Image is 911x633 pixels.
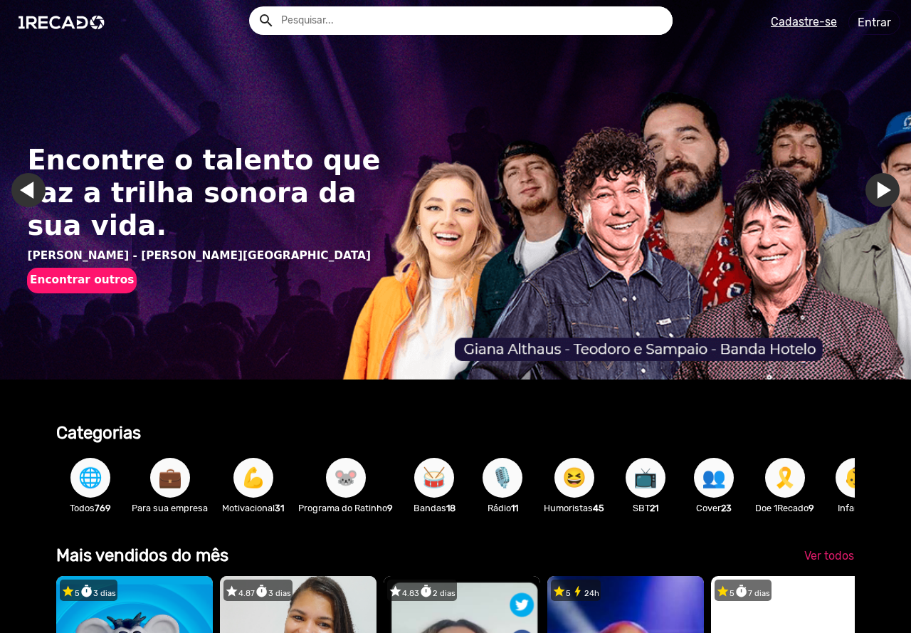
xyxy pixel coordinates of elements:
button: 💪 [233,458,273,498]
button: 🎙️ [483,458,522,498]
b: Mais vendidos do mês [56,545,228,565]
button: 🐭 [326,458,366,498]
span: 👶 [843,458,868,498]
button: 🥁 [414,458,454,498]
b: 9 [809,503,814,513]
p: Programa do Ratinho [298,501,393,515]
p: Cover [687,501,741,515]
p: Motivacional [222,501,284,515]
button: 👥 [694,458,734,498]
input: Pesquisar... [270,6,673,35]
b: 45 [593,503,604,513]
p: Para sua empresa [132,501,208,515]
a: Ir para o próximo slide [865,173,900,207]
button: Example home icon [253,7,278,32]
button: 💼 [150,458,190,498]
b: 31 [275,503,284,513]
span: 🥁 [422,458,446,498]
b: Categorias [56,423,141,443]
p: SBT [618,501,673,515]
span: 💼 [158,458,182,498]
p: [PERSON_NAME] - [PERSON_NAME][GEOGRAPHIC_DATA] [27,248,391,264]
span: 👥 [702,458,726,498]
b: 9 [387,503,393,513]
u: Cadastre-se [771,15,837,28]
p: Doe 1Recado [755,501,814,515]
button: 🌐 [70,458,110,498]
a: Entrar [848,10,900,35]
span: 😆 [562,458,586,498]
h1: Encontre o talento que faz a trilha sonora da sua vida. [27,144,391,242]
b: 23 [721,503,732,513]
p: Infantil [828,501,883,515]
span: 🌐 [78,458,102,498]
a: Ir para o último slide [11,173,46,207]
button: 🎗️ [765,458,805,498]
button: Encontrar outros [27,268,137,293]
span: Ver todos [804,549,854,563]
b: 18 [446,503,455,513]
span: 🐭 [334,458,358,498]
mat-icon: Example home icon [258,12,275,29]
b: 11 [511,503,518,513]
button: 👶 [836,458,875,498]
span: 📺 [633,458,658,498]
span: 🎗️ [773,458,797,498]
b: 769 [95,503,111,513]
button: 📺 [626,458,665,498]
p: Rádio [475,501,530,515]
span: 💪 [241,458,265,498]
p: Todos [63,501,117,515]
b: 21 [650,503,658,513]
p: Bandas [407,501,461,515]
span: 🎙️ [490,458,515,498]
p: Humoristas [544,501,604,515]
button: 😆 [554,458,594,498]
